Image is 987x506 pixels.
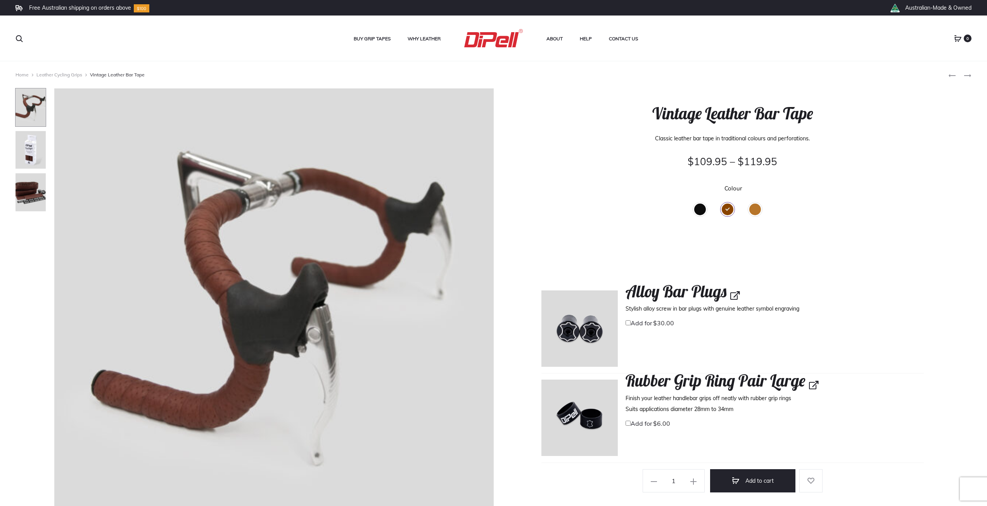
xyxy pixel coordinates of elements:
bdi: 119.95 [738,155,777,168]
img: Frame.svg [16,5,22,11]
p: Classic leather bar tape in traditional colours and perforations. [541,133,924,144]
a: Buy Grip Tapes [354,34,391,44]
bdi: 109.95 [688,155,727,168]
a: Why Leather [408,34,441,44]
span: – [730,155,735,168]
li: Free Australian shipping on orders above [29,4,131,11]
a: Help [580,34,592,44]
nav: Vintage Leather Bar Tape [16,69,948,81]
input: Add for$30.00 [626,320,631,325]
p: Finish your leather handlebar grips off neatly with rubber grip rings Suits applications diameter... [626,393,924,418]
a: 0 [954,35,962,42]
a: Contact Us [609,34,638,44]
a: Home [16,72,29,78]
img: th_right_icon2.png [890,4,900,12]
span: Rubber Grip Ring Pair Large [626,370,805,391]
nav: Product navigation [948,69,971,81]
span: Alloy Bar Plugs [626,281,726,302]
input: Add for$6.00 [626,421,631,426]
label: Colour [724,185,742,191]
img: Dipell-bike-Sbar-Brown-heavy-unpackaged-092-Paul-Osta-80x100.jpg [15,173,46,212]
span: $ [738,155,744,168]
li: Australian-Made & Owned [905,4,971,11]
h1: Vintage Leather Bar Tape [541,104,924,123]
label: Add for [626,419,670,427]
img: Dipell-Upgrades-BandsSmall-150-Paul Osta [541,380,618,456]
img: Group-10.svg [134,4,149,12]
a: Add to wishlist [799,469,823,492]
span: $ [653,319,657,327]
label: Add for [626,319,674,326]
span: $ [653,420,657,427]
img: Dipell-bike-Sbar-Brown-Heavy-80x100.jpg [15,88,46,127]
span: $ [688,155,694,168]
a: Leather Cycling Grips [36,72,82,78]
input: Qty [661,472,686,489]
bdi: 30.00 [653,319,674,327]
span: 0 [964,35,971,42]
img: Dipell-bike-Sbar-Brown-heavy-packaged-083-Paul-Osta-80x100.jpg [15,131,46,169]
a: About [546,34,563,44]
p: Stylish alloy screw in bar plugs with genuine leather symbol engraving [626,303,924,318]
img: Dipell-Upgrades-Plugs-143-Paul Osta [541,290,618,367]
bdi: 6.00 [653,420,670,427]
a: Clear [541,255,924,264]
button: Add to cart [710,469,795,492]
